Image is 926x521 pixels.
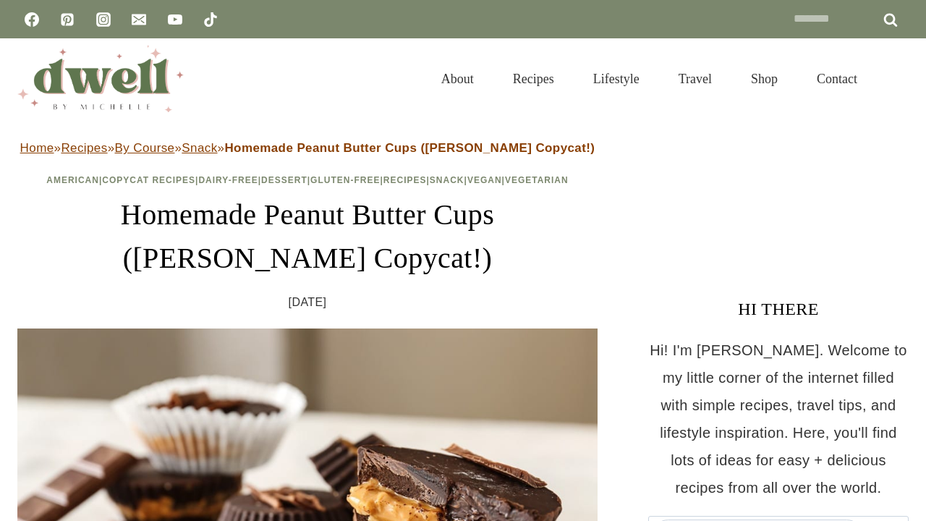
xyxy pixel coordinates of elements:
[89,5,118,34] a: Instagram
[884,67,909,91] button: View Search Form
[505,175,569,185] a: Vegetarian
[196,5,225,34] a: TikTok
[46,175,99,185] a: American
[17,193,598,280] h1: Homemade Peanut Butter Cups ([PERSON_NAME] Copycat!)
[224,141,595,155] strong: Homemade Peanut Butter Cups ([PERSON_NAME] Copycat!)
[797,54,877,104] a: Contact
[422,54,877,104] nav: Primary Navigation
[574,54,659,104] a: Lifestyle
[20,141,595,155] span: » » » »
[17,5,46,34] a: Facebook
[467,175,502,185] a: Vegan
[430,175,464,185] a: Snack
[46,175,568,185] span: | | | | | | | |
[161,5,190,34] a: YouTube
[20,141,54,155] a: Home
[17,46,184,112] img: DWELL by michelle
[648,296,909,322] h3: HI THERE
[198,175,258,185] a: Dairy-Free
[383,175,427,185] a: Recipes
[493,54,574,104] a: Recipes
[53,5,82,34] a: Pinterest
[648,336,909,501] p: Hi! I'm [PERSON_NAME]. Welcome to my little corner of the internet filled with simple recipes, tr...
[124,5,153,34] a: Email
[114,141,174,155] a: By Course
[659,54,731,104] a: Travel
[261,175,307,185] a: Dessert
[731,54,797,104] a: Shop
[102,175,195,185] a: Copycat Recipes
[422,54,493,104] a: About
[310,175,380,185] a: Gluten-Free
[61,141,107,155] a: Recipes
[289,292,327,313] time: [DATE]
[182,141,217,155] a: Snack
